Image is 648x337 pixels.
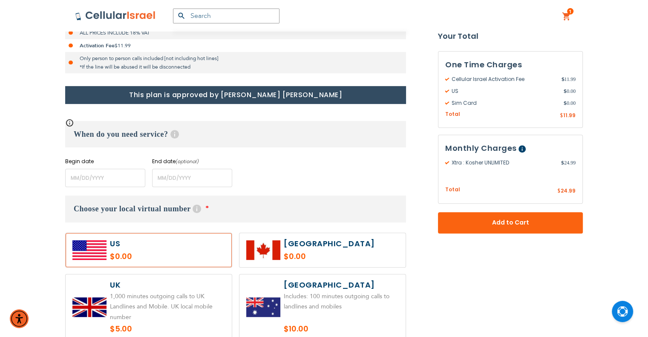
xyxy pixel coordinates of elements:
h3: One Time Charges [445,58,576,71]
input: MM/DD/YYYY [65,169,145,187]
input: MM/DD/YYYY [152,169,232,187]
span: 11.99 [563,112,576,119]
span: Monthly Charges [445,143,517,154]
button: Add to Cart [438,212,583,233]
i: (optional) [176,158,199,165]
a: 1 [562,12,571,22]
span: 1 [569,8,572,15]
img: Cellular Israel Logo [75,11,156,21]
h1: This plan is approved by [PERSON_NAME] [PERSON_NAME] [65,86,406,104]
li: ALL PRICES INCLUDE 18% VAT [65,26,406,39]
label: End date [152,158,232,165]
strong: Your Total [438,30,583,43]
span: $ [564,99,567,107]
span: Add to Cart [466,219,555,228]
span: Total [445,186,460,194]
span: 0.00 [564,87,576,95]
div: Accessibility Menu [10,309,29,328]
span: $ [560,112,563,120]
span: $ [564,87,567,95]
strong: Activation Fee [80,42,115,49]
span: 11.99 [561,75,576,83]
h3: When do you need service? [65,121,406,147]
span: Total [445,110,460,118]
label: Begin date [65,158,145,165]
span: $ [561,159,564,167]
span: Help [193,205,201,213]
li: Only person to person calls included [not including hot lines] *If the line will be abused it wil... [65,52,406,73]
span: Help [170,130,179,138]
span: 24.99 [561,187,576,195]
input: Search [173,9,279,23]
span: US [445,87,564,95]
span: $11.99 [115,42,131,49]
span: $ [561,75,564,83]
span: Choose your local virtual number [74,205,190,213]
span: Sim Card [445,99,564,107]
span: $ [557,188,561,196]
span: 0.00 [564,99,576,107]
span: Xtra : Kosher UNLIMITED [445,159,561,167]
span: 24.99 [561,159,576,167]
span: Help [518,146,526,153]
span: Cellular Israel Activation Fee [445,75,561,83]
